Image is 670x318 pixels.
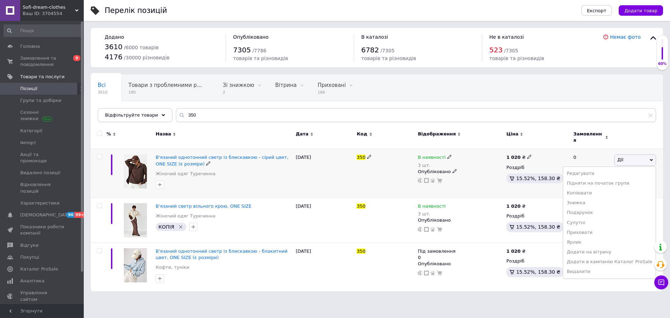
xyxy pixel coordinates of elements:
[563,218,656,228] li: Супутні
[573,131,603,143] span: Замовлення
[563,267,656,276] li: Видалити
[506,203,526,209] div: ₴
[563,247,656,257] li: Додати на вітрину
[74,212,86,218] span: 99+
[296,131,308,137] span: Дата
[361,34,388,40] span: В каталозі
[156,264,189,271] a: Кофти, туніки
[361,56,416,61] span: товарів та різновидів
[275,82,297,88] span: Вітрина
[98,109,134,115] span: Опубліковані
[489,46,502,54] span: 523
[20,109,65,122] span: Сезонні знижки
[506,131,518,137] span: Ціна
[418,217,503,223] div: Опубліковано
[176,108,656,122] input: Пошук по назві позиції, артикулу і пошуковим запитам
[20,290,65,302] span: Управління сайтом
[252,48,266,53] span: / 7786
[294,198,355,243] div: [DATE]
[20,200,60,206] span: Характеристики
[124,248,147,282] img: В'язаний однотонний светр із блискавкою - блакитний цвет, ONE SIZE (є розміри)
[357,204,365,209] span: 350
[506,204,521,209] b: 1 020
[98,82,106,88] span: Всі
[506,154,532,161] div: ₴
[20,55,65,68] span: Замовлення та повідомлення
[20,97,61,104] span: Групи та добірки
[619,5,663,16] button: Додати товар
[318,90,346,95] span: 166
[506,248,526,254] div: ₴
[506,249,521,254] b: 1 020
[654,275,668,289] button: Чат з покупцем
[380,48,394,53] span: / 7305
[20,182,65,194] span: Відновлення позицій
[516,224,560,230] span: 15.52%, 158.30 ₴
[105,53,122,61] span: 4176
[294,243,355,291] div: [DATE]
[156,171,215,177] a: Жіночий одяг Туречинна
[563,198,656,208] li: Знижка
[418,131,456,137] span: Відображення
[581,5,612,16] button: Експорт
[106,131,111,137] span: %
[587,8,606,13] span: Експорт
[20,224,65,236] span: Показники роботи компанії
[361,46,379,54] span: 6782
[128,90,202,95] span: 180
[504,48,518,53] span: / 7305
[156,131,171,137] span: Назва
[418,249,455,256] span: Під замовлення
[610,34,641,40] a: Немає фото
[20,170,60,176] span: Видалені позиції
[506,213,567,219] div: Роздріб
[418,155,446,162] span: В наявності
[624,8,657,13] span: Додати товар
[124,45,158,50] span: / 6000 товарів
[156,204,252,209] a: В'язаний светр вільного крою, ONE SIZE
[105,112,158,118] span: Відфільтруйте товари
[156,155,288,166] a: В'язаний однотонний светр із блискавкою - сірий цвет, ONE SIZE (є розміри)
[158,224,174,230] span: КОПІЯ
[20,43,40,50] span: Головна
[516,176,560,181] span: 15.52%, 158.30 ₴
[20,151,65,164] span: Акції та промокоди
[105,7,167,14] div: Перелік позицій
[563,237,656,247] li: Ярлик
[20,212,72,218] span: [DEMOGRAPHIC_DATA]
[128,82,202,88] span: Товари з проблемними р...
[233,34,269,40] span: Опубліковано
[20,86,37,92] span: Позиції
[563,178,656,188] li: Підняти на початок групи
[563,208,656,217] li: Подарунок
[20,140,36,146] span: Імпорт
[657,61,668,66] div: 60%
[223,90,254,95] span: 2
[105,43,122,51] span: 3610
[516,269,560,275] span: 15.52%, 158.30 ₴
[489,56,544,61] span: товарів та різновидів
[121,75,216,101] div: Товари з проблемними різновидами
[506,258,567,264] div: Роздріб
[418,204,446,211] span: В наявності
[124,154,147,188] img: В'язаний однотонний светр із блискавкою - сірий цвет, ONE SIZE (є розміри)
[357,249,365,254] span: 350
[156,249,288,260] a: В'язаний однотонний светр із блискавкою - блакитний цвет, ONE SIZE (є розміри)
[98,90,107,95] span: 3610
[23,10,84,17] div: Ваш ID: 3704554
[124,203,147,237] img: В'язаний светр вільного крою, ONE SIZE
[223,82,254,88] span: Зі знижкою
[233,56,288,61] span: товарів та різновидів
[294,149,355,198] div: [DATE]
[124,55,170,60] span: / 30000 різновидів
[105,34,124,40] span: Додано
[20,266,58,272] span: Каталог ProSale
[178,224,184,230] svg: Видалити мітку
[563,257,656,267] li: Додати в кампанію Каталог ProSale
[357,131,367,137] span: Код
[563,228,656,237] li: Приховати
[318,82,346,88] span: Приховані
[20,254,39,260] span: Покупці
